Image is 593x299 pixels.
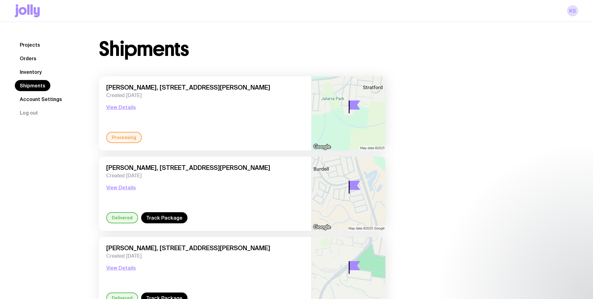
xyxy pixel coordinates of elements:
[106,132,142,143] div: Processing
[106,92,304,99] span: Created [DATE]
[106,173,304,179] span: Created [DATE]
[106,184,136,191] button: View Details
[572,278,587,293] iframe: Intercom live chat
[106,103,136,111] button: View Details
[312,76,385,150] img: staticmap
[106,244,304,252] span: [PERSON_NAME], [STREET_ADDRESS][PERSON_NAME]
[312,157,385,231] img: staticmap
[106,253,304,259] span: Created [DATE]
[106,264,136,272] button: View Details
[99,39,189,59] h1: Shipments
[106,84,304,91] span: [PERSON_NAME], [STREET_ADDRESS][PERSON_NAME]
[106,212,138,223] div: Delivered
[15,94,67,105] a: Account Settings
[15,66,47,78] a: Inventory
[15,80,50,91] a: Shipments
[106,164,304,171] span: [PERSON_NAME], [STREET_ADDRESS][PERSON_NAME]
[15,53,41,64] a: Orders
[567,5,578,16] a: kS
[141,212,187,223] a: Track Package
[15,107,43,118] button: Log out
[15,39,45,50] a: Projects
